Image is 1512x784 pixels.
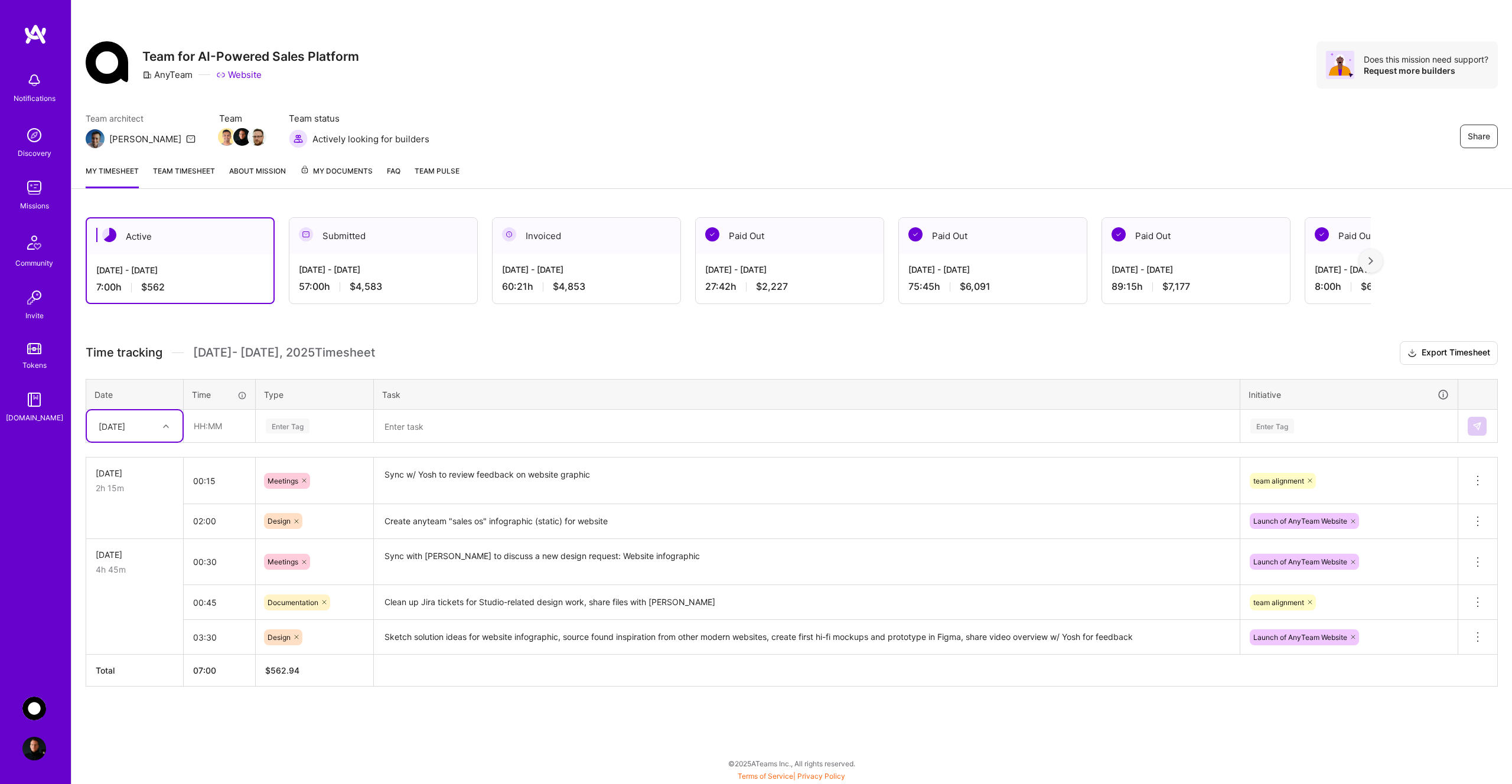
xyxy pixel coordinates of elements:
div: [DATE] - [DATE] [705,263,874,276]
span: Design [268,633,291,642]
div: © 2025 ATeams Inc., All rights reserved. [71,749,1512,778]
span: Team Pulse [415,166,460,175]
div: 8:00 h [1315,280,1484,293]
span: My Documents [300,165,373,178]
span: Actively looking for builders [312,133,429,145]
div: [DATE] - [DATE] [96,264,264,276]
span: Launch of AnyTeam Website [1253,517,1347,525]
img: Team Member Avatar [233,128,251,146]
div: Paid Out [1305,218,1493,254]
div: 60:21 h [502,280,671,293]
img: Team Member Avatar [249,128,266,146]
a: Team timesheet [153,165,215,188]
div: [DATE] [96,548,174,561]
div: [PERSON_NAME] [109,133,181,145]
div: [DATE] - [DATE] [299,263,468,276]
img: Company Logo [86,41,128,84]
div: [DATE] - [DATE] [1112,263,1280,276]
div: Paid Out [899,218,1087,254]
button: Share [1460,125,1498,148]
textarea: Create anyteam "sales os" infographic (static) for website [375,505,1239,538]
img: Submit [1472,422,1482,431]
img: Team Architect [86,129,105,148]
img: Submitted [299,227,313,241]
span: Documentation [268,598,318,607]
div: Paid Out [1102,218,1290,254]
div: Paid Out [696,218,884,254]
div: [DATE] - [DATE] [908,263,1077,276]
div: Tokens [22,359,47,371]
span: Meetings [268,476,298,485]
img: Paid Out [705,227,719,241]
a: AnyTeam: Team for AI-Powered Sales Platform [19,697,49,720]
div: [DATE] [99,420,125,432]
img: Team Member Avatar [218,128,236,146]
a: My timesheet [86,165,139,188]
span: Launch of AnyTeam Website [1253,557,1347,566]
img: right [1368,257,1373,265]
img: guide book [22,388,46,411]
img: tokens [27,343,41,354]
span: $4,583 [350,280,382,293]
div: [DATE] - [DATE] [1315,263,1484,276]
input: HH:MM [184,622,255,653]
img: logo [24,24,47,45]
span: Design [268,517,291,525]
img: Paid Out [1315,227,1329,241]
input: HH:MM [184,546,255,577]
span: team alignment [1253,598,1304,607]
th: Date [86,379,184,410]
input: HH:MM [184,465,255,496]
span: $2,227 [756,280,788,293]
div: Submitted [289,218,477,254]
div: Time [192,388,247,401]
img: Invoiced [502,227,516,241]
th: Task [374,379,1240,410]
img: Invite [22,286,46,309]
img: discovery [22,123,46,147]
a: Team Member Avatar [219,127,234,147]
span: $ 562.94 [265,665,299,675]
div: AnyTeam [142,68,193,81]
div: 89:15 h [1112,280,1280,293]
div: Enter Tag [266,417,309,435]
textarea: Clean up Jira tickets for Studio-related design work, share files with [PERSON_NAME] [375,586,1239,619]
th: 07:00 [184,655,256,687]
img: Community [20,228,48,257]
div: Initiative [1249,388,1449,401]
a: Team Pulse [415,165,460,188]
a: Terms of Service [738,772,793,780]
div: 75:45 h [908,280,1077,293]
img: Active [102,228,116,242]
span: $7,177 [1162,280,1190,293]
div: Missions [20,200,49,212]
span: Team [219,112,265,125]
span: Meetings [268,557,298,566]
div: Does this mission need support? [1364,54,1488,65]
span: Team architect [86,112,195,125]
div: Request more builders [1364,65,1488,76]
div: 7:00 h [96,281,264,293]
span: $4,853 [553,280,585,293]
textarea: Sync w/ Yosh to review feedback on website graphic [375,459,1239,503]
input: HH:MM [184,505,255,537]
div: 27:42 h [705,280,874,293]
img: Avatar [1326,51,1354,79]
div: Enter Tag [1250,417,1294,435]
a: User Avatar [19,737,49,760]
a: Team Member Avatar [250,127,265,147]
img: Actively looking for builders [289,129,308,148]
span: Share [1468,130,1490,142]
span: Team status [289,112,429,125]
span: $562 [141,281,165,293]
i: icon Chevron [163,423,169,429]
i: icon CompanyGray [142,70,152,80]
div: Notifications [14,92,56,104]
img: AnyTeam: Team for AI-Powered Sales Platform [22,697,46,720]
a: My Documents [300,165,373,188]
div: Discovery [18,147,51,159]
span: $6,091 [960,280,990,293]
h3: Team for AI-Powered Sales Platform [142,49,359,64]
img: teamwork [22,176,46,200]
textarea: Sketch solution ideas for website infographic, source found inspiration from other modern website... [375,621,1239,654]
